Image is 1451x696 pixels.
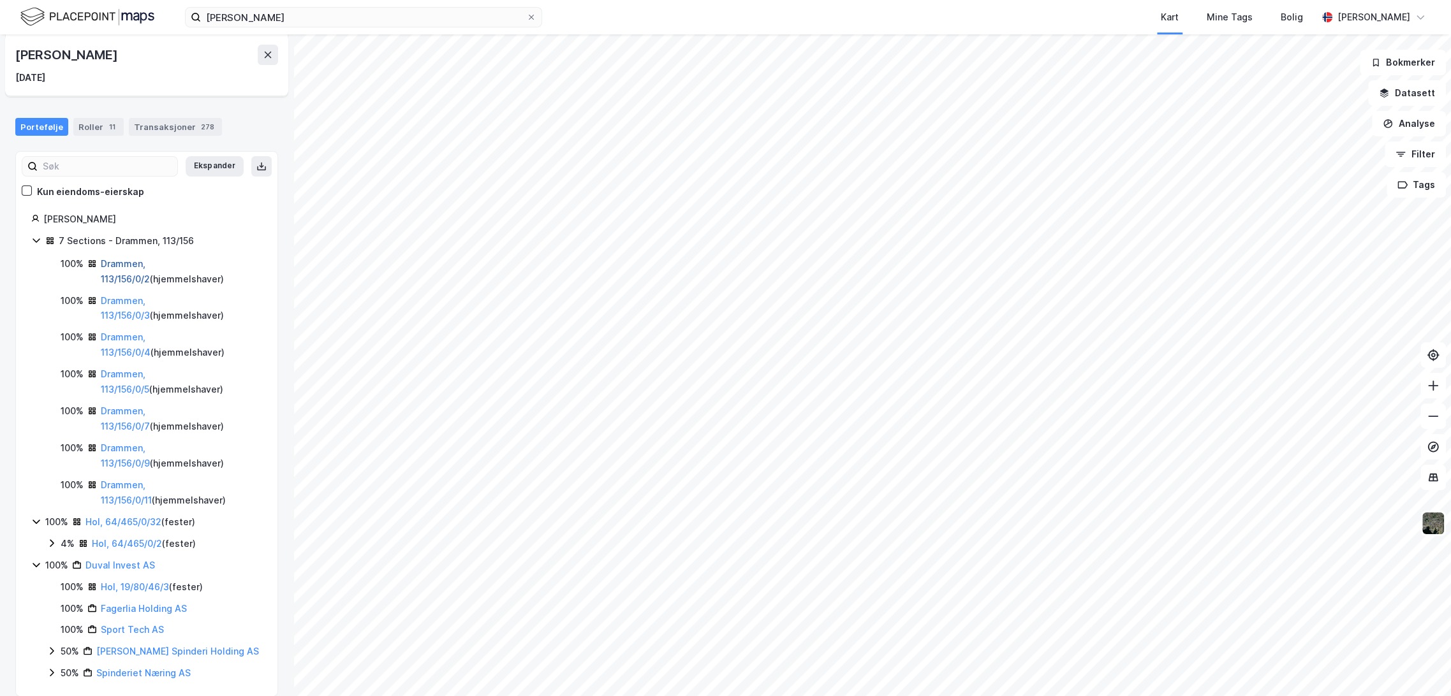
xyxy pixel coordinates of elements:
[1368,80,1446,106] button: Datasett
[101,368,149,395] a: Drammen, 113/156/0/5
[1161,10,1179,25] div: Kart
[129,118,222,136] div: Transaksjoner
[101,258,150,284] a: Drammen, 113/156/0/2
[1387,635,1451,696] iframe: Chat Widget
[61,579,84,595] div: 100%
[101,603,187,614] a: Fagerlia Holding AS
[1372,111,1446,136] button: Analyse
[92,536,196,551] div: ( fester )
[92,538,162,549] a: Hol, 64/465/0/2
[15,70,45,85] div: [DATE]
[101,440,262,471] div: ( hjemmelshaver )
[96,667,191,678] a: Spinderiet Næring AS
[85,514,195,530] div: ( fester )
[61,665,79,681] div: 50%
[101,330,262,360] div: ( hjemmelshaver )
[101,442,150,468] a: Drammen, 113/156/0/9
[37,184,144,199] div: Kun eiendoms-eierskap
[101,581,169,592] a: Hol, 19/80/46/3
[45,514,68,530] div: 100%
[85,560,155,570] a: Duval Invest AS
[201,8,526,27] input: Søk på adresse, matrikkel, gårdeiere, leietakere eller personer
[1387,635,1451,696] div: Kontrollprogram for chat
[61,330,84,345] div: 100%
[43,212,262,227] div: [PERSON_NAME]
[61,403,84,419] div: 100%
[20,6,154,28] img: logo.f888ab2527a4732fd821a326f86c7f29.svg
[1281,10,1303,25] div: Bolig
[101,479,152,505] a: Drammen, 113/156/0/11
[1421,511,1445,535] img: 9k=
[61,256,84,272] div: 100%
[186,156,244,177] button: Ekspander
[101,295,150,321] a: Drammen, 113/156/0/3
[73,118,124,136] div: Roller
[101,477,262,508] div: ( hjemmelshaver )
[101,624,164,635] a: Sport Tech AS
[1387,172,1446,198] button: Tags
[101,331,151,358] a: Drammen, 113/156/0/4
[85,516,161,527] a: Hol, 64/465/0/32
[106,120,119,133] div: 11
[15,45,120,65] div: [PERSON_NAME]
[1385,141,1446,167] button: Filter
[45,558,68,573] div: 100%
[198,120,217,133] div: 278
[61,366,84,382] div: 100%
[101,405,150,431] a: Drammen, 113/156/0/7
[61,440,84,456] div: 100%
[1360,50,1446,75] button: Bokmerker
[61,293,84,308] div: 100%
[61,644,79,659] div: 50%
[101,293,262,324] div: ( hjemmelshaver )
[101,579,203,595] div: ( fester )
[61,536,75,551] div: 4%
[101,403,262,434] div: ( hjemmelshaver )
[59,233,194,249] div: 7 Sections - Drammen, 113/156
[101,256,262,287] div: ( hjemmelshaver )
[38,157,177,176] input: Søk
[61,601,84,616] div: 100%
[61,622,84,637] div: 100%
[1337,10,1410,25] div: [PERSON_NAME]
[15,118,68,136] div: Portefølje
[101,366,262,397] div: ( hjemmelshaver )
[96,646,259,656] a: [PERSON_NAME] Spinderi Holding AS
[61,477,84,493] div: 100%
[1207,10,1253,25] div: Mine Tags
